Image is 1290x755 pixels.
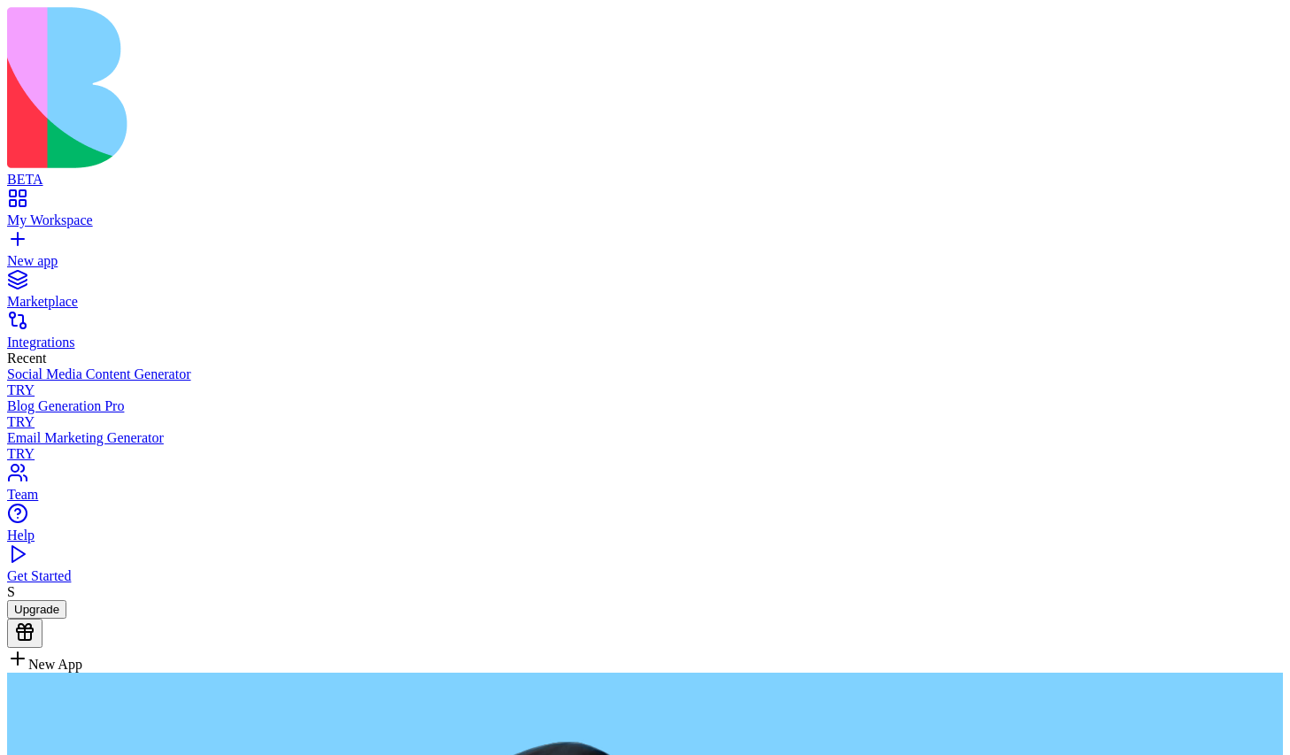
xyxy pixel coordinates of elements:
[7,366,1283,382] div: Social Media Content Generator
[7,512,1283,543] a: Help
[7,278,1283,310] a: Marketplace
[7,196,1283,228] a: My Workspace
[7,366,1283,398] a: Social Media Content GeneratorTRY
[28,657,82,672] span: New App
[7,319,1283,351] a: Integrations
[7,382,1283,398] div: TRY
[7,528,1283,543] div: Help
[7,335,1283,351] div: Integrations
[7,414,1283,430] div: TRY
[7,471,1283,503] a: Team
[7,601,66,616] a: Upgrade
[7,294,1283,310] div: Marketplace
[7,212,1283,228] div: My Workspace
[7,398,1283,430] a: Blog Generation ProTRY
[7,430,1283,446] div: Email Marketing Generator
[7,487,1283,503] div: Team
[7,398,1283,414] div: Blog Generation Pro
[7,430,1283,462] a: Email Marketing GeneratorTRY
[7,568,1283,584] div: Get Started
[7,253,1283,269] div: New app
[7,172,1283,188] div: BETA
[7,351,46,366] span: Recent
[7,552,1283,584] a: Get Started
[7,446,1283,462] div: TRY
[7,156,1283,188] a: BETA
[7,237,1283,269] a: New app
[7,584,15,599] span: S
[7,7,719,168] img: logo
[7,600,66,619] button: Upgrade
